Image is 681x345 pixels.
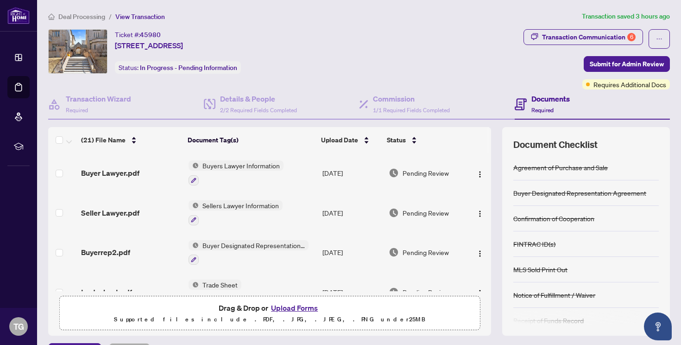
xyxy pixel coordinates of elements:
div: Confirmation of Cooperation [513,213,594,224]
img: Status Icon [189,160,199,171]
button: Logo [473,245,487,260]
td: [DATE] [319,233,385,273]
span: Submit for Admin Review [590,57,664,71]
span: Pending Review [403,168,449,178]
th: Document Tag(s) [184,127,317,153]
button: Open asap [644,313,672,340]
span: Seller Lawyer.pdf [81,207,139,218]
th: (21) File Name [77,127,184,153]
p: Supported files include .PDF, .JPG, .JPEG, .PNG under 25 MB [65,314,474,325]
img: Status Icon [189,240,199,250]
div: MLS Sold Print Out [513,264,567,275]
button: Logo [473,205,487,220]
h4: Transaction Wizard [66,93,131,104]
span: Drag & Drop orUpload FormsSupported files include .PDF, .JPG, .JPEG, .PNG under25MB [60,296,479,331]
img: Document Status [389,208,399,218]
span: [STREET_ADDRESS] [115,40,183,51]
span: Buyers Lawyer Information [199,160,284,171]
button: Status IconTrade Sheet [189,280,241,305]
img: Logo [476,250,484,257]
div: Agreement of Purchase and Sale [513,162,608,172]
div: 6 [627,33,636,41]
th: Upload Date [317,127,383,153]
article: Transaction saved 3 hours ago [582,11,670,22]
img: Status Icon [189,280,199,290]
span: TG [13,320,24,333]
button: Submit for Admin Review [584,56,670,72]
div: Status: [115,61,241,74]
span: ellipsis [656,36,662,42]
th: Status [383,127,466,153]
td: [DATE] [319,153,385,193]
span: 45980 [140,31,161,39]
div: Buyer Designated Representation Agreement [513,188,646,198]
span: 1/1 Required Fields Completed [373,107,450,114]
button: Upload Forms [268,302,321,314]
span: Sellers Lawyer Information [199,200,283,211]
img: Status Icon [189,200,199,211]
button: Logo [473,285,487,300]
li: / [109,11,112,22]
img: Logo [476,210,484,217]
span: Status [387,135,406,145]
span: Buyerrep2.pdf [81,247,130,258]
span: Required [531,107,554,114]
div: Transaction Communication [542,30,636,45]
div: Ticket #: [115,29,161,40]
button: Status IconSellers Lawyer Information [189,200,283,225]
span: Pending Review [403,287,449,297]
button: Logo [473,166,487,180]
span: 2/2 Required Fields Completed [220,107,297,114]
img: Document Status [389,247,399,257]
img: IMG-X12194453_1.jpg [49,30,107,73]
span: Requires Additional Docs [593,79,666,89]
button: Status IconBuyers Lawyer Information [189,160,284,185]
img: logo [7,7,30,24]
span: In Progress - Pending Information [140,64,237,72]
td: [DATE] [319,193,385,233]
span: Buyer Lawyer.pdf [81,167,139,179]
img: Logo [476,289,484,297]
div: FINTRAC ID(s) [513,239,555,249]
span: home [48,13,55,20]
span: View Transaction [115,13,165,21]
img: Logo [476,171,484,178]
span: Drag & Drop or [219,302,321,314]
span: Buyer Designated Representation Agreement [199,240,309,250]
td: [DATE] [319,272,385,312]
span: Deal Processing [58,13,105,21]
button: Transaction Communication6 [523,29,643,45]
span: (21) File Name [81,135,126,145]
span: Document Checklist [513,138,598,151]
h4: Commission [373,93,450,104]
span: Pending Review [403,247,449,257]
h4: Documents [531,93,570,104]
span: Upload Date [321,135,358,145]
span: Trade Sheet [199,280,241,290]
img: Document Status [389,287,399,297]
span: Required [66,107,88,114]
span: tradesheet.pdf [81,287,132,298]
h4: Details & People [220,93,297,104]
div: Notice of Fulfillment / Waiver [513,290,595,300]
button: Status IconBuyer Designated Representation Agreement [189,240,309,265]
img: Document Status [389,168,399,178]
span: Pending Review [403,208,449,218]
